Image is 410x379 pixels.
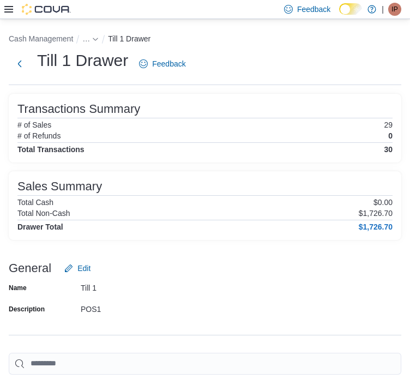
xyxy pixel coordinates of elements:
button: See collapsed breadcrumbs - Clicking this button will toggle a popover dialog. [82,34,99,43]
div: POS1 [81,300,227,314]
p: 29 [384,121,393,129]
h6: Total Non-Cash [17,209,70,218]
span: See collapsed breadcrumbs [82,34,90,43]
span: IP [391,3,397,16]
span: Feedback [152,58,185,69]
svg: - Clicking this button will toggle a popover dialog. [92,36,99,43]
h3: Sales Summary [17,180,102,193]
p: $1,726.70 [359,209,393,218]
h4: Drawer Total [17,222,63,231]
div: Till 1 [81,279,227,292]
h3: Transactions Summary [17,103,140,116]
p: | [382,3,384,16]
h3: General [9,262,51,275]
button: Till 1 Drawer [108,34,150,43]
nav: An example of EuiBreadcrumbs [9,32,401,47]
span: Feedback [297,4,330,15]
h6: # of Sales [17,121,51,129]
input: This is a search bar. As you type, the results lower in the page will automatically filter. [9,353,401,375]
div: Ian Paul [388,3,401,16]
label: Name [9,284,27,292]
h4: 30 [384,145,393,154]
a: Feedback [135,53,190,75]
span: Edit [77,263,91,274]
label: Description [9,305,45,314]
input: Dark Mode [339,3,362,15]
img: Cova [22,4,71,15]
h4: Total Transactions [17,145,85,154]
h6: # of Refunds [17,131,61,140]
h4: $1,726.70 [359,222,393,231]
p: $0.00 [373,198,393,207]
h6: Total Cash [17,198,53,207]
button: Edit [60,257,95,279]
h1: Till 1 Drawer [37,50,128,71]
button: Cash Management [9,34,73,43]
p: 0 [388,131,393,140]
button: Next [9,53,31,75]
